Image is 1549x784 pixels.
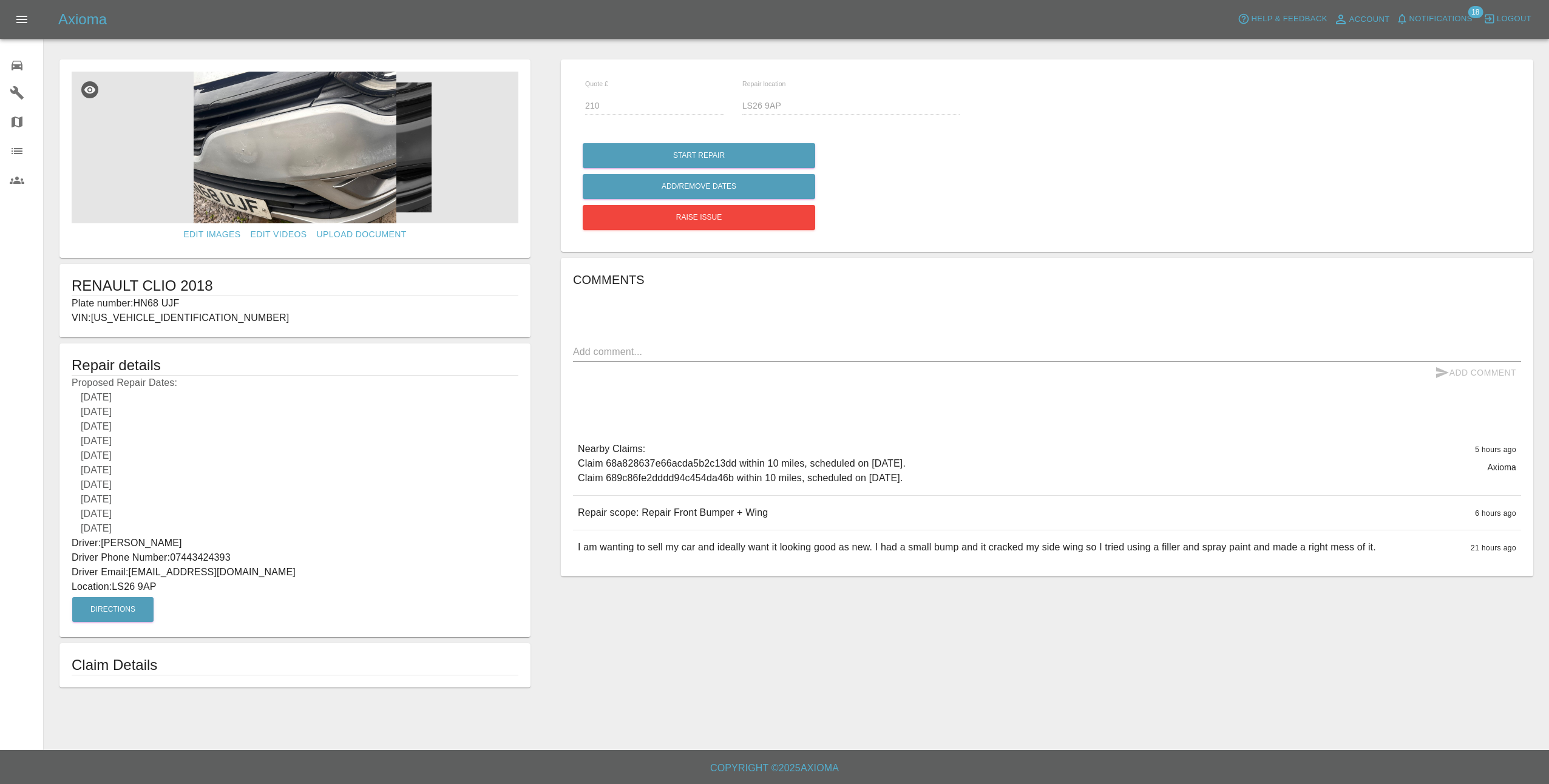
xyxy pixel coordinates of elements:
a: Account [1330,10,1393,29]
p: Location: LS26 9AP [72,580,518,594]
span: 5 hours ago [1475,445,1516,454]
div: [DATE] [72,405,518,419]
p: I am wanting to sell my car and ideally want it looking good as new. I had a small bump and it cr... [578,540,1376,555]
div: [DATE] [72,419,518,434]
div: [DATE] [72,507,518,521]
span: Help & Feedback [1251,12,1327,26]
div: [DATE] [72,434,518,448]
a: Edit Videos [246,223,312,246]
button: Help & Feedback [1235,10,1330,29]
a: Upload Document [311,223,411,246]
h1: RENAULT CLIO 2018 [72,276,518,296]
span: 21 hours ago [1471,544,1516,552]
button: Raise issue [583,205,815,230]
p: Driver Email: [EMAIL_ADDRESS][DOMAIN_NAME] [72,565,518,580]
div: [DATE] [72,492,518,507]
div: [DATE] [72,463,518,478]
span: Account [1349,13,1390,27]
p: Repair scope: Repair Front Bumper + Wing [578,505,768,520]
button: Start Repair [583,143,815,168]
span: Notifications [1409,12,1473,26]
button: Open drawer [7,5,36,34]
div: [DATE] [72,521,518,536]
button: Add/Remove Dates [583,174,815,199]
img: 0d85f29d-b713-4d77-86c1-3f6f6ee5a36d [72,72,518,223]
div: [DATE] [72,478,518,492]
span: Quote £ [585,80,608,87]
p: Proposed Repair Dates: [72,376,518,536]
button: Notifications [1393,10,1476,29]
p: VIN: [US_VEHICLE_IDENTIFICATION_NUMBER] [72,311,518,325]
h5: Axioma [58,10,107,29]
span: 18 [1468,6,1483,18]
h1: Claim Details [72,655,518,675]
span: Logout [1497,12,1531,26]
h6: Copyright © 2025 Axioma [10,760,1539,777]
p: Plate number: HN68 UJF [72,296,518,311]
span: 6 hours ago [1475,509,1516,518]
div: [DATE] [72,448,518,463]
p: Driver: [PERSON_NAME] [72,536,518,550]
p: Nearby Claims: Claim 68a828637e66acda5b2c13dd within 10 miles, scheduled on [DATE]. Claim 689c86f... [578,442,906,485]
div: [DATE] [72,390,518,405]
p: Driver Phone Number: 07443424393 [72,550,518,565]
h6: Comments [573,270,1521,289]
p: Axioma [1487,461,1516,473]
span: Repair location [742,80,786,87]
a: Edit Images [178,223,245,246]
button: Logout [1480,10,1534,29]
h5: Repair details [72,356,518,375]
button: Directions [72,597,154,622]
